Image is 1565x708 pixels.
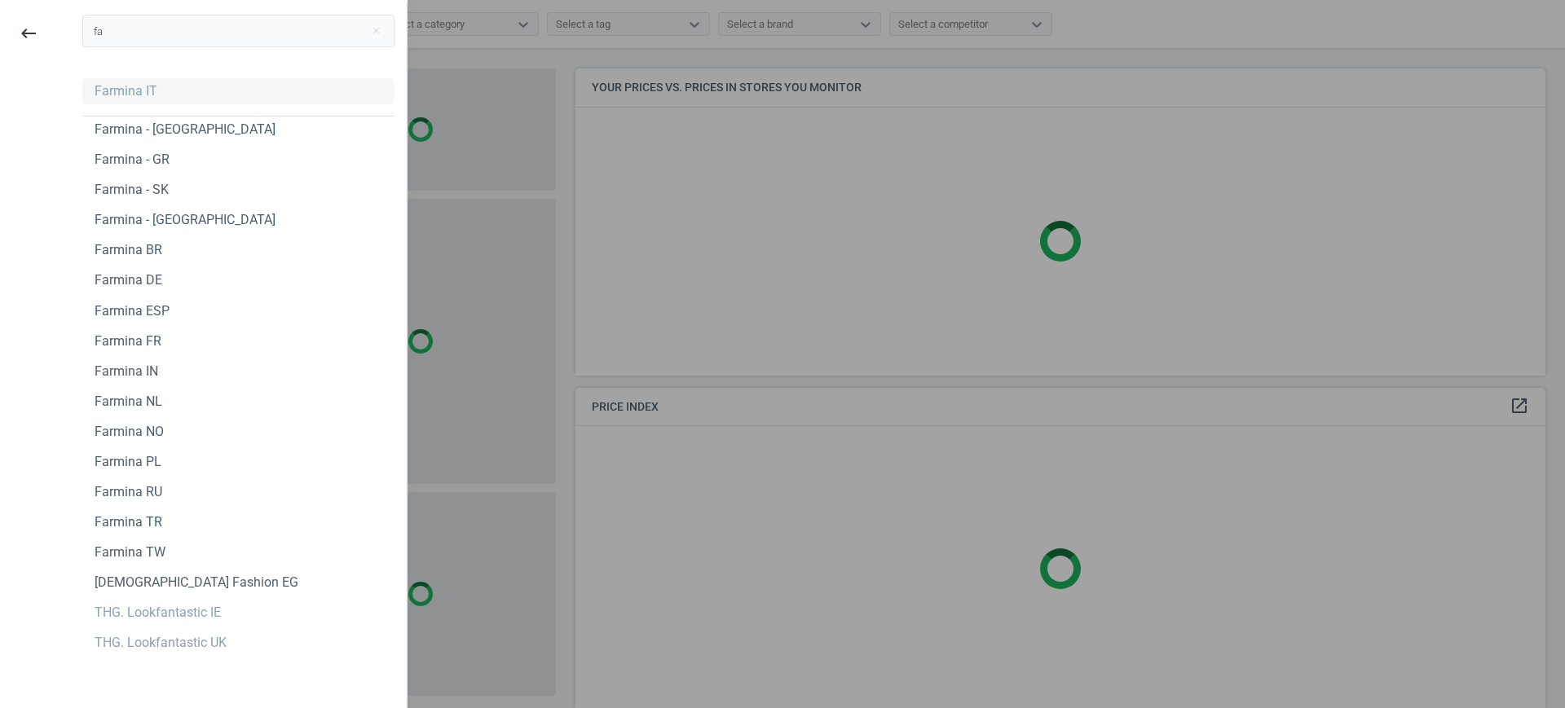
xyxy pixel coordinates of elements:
div: Farmina FR [95,332,161,350]
button: keyboard_backspace [10,15,47,53]
button: Close [364,24,388,38]
div: [DEMOGRAPHIC_DATA] Fashion EG [95,574,298,591]
div: Farmina - [GEOGRAPHIC_DATA] [95,211,276,229]
i: keyboard_backspace [19,24,38,43]
div: Farmina TW [95,543,165,561]
div: Farmina BR [95,241,162,259]
div: Farmina TR [95,513,162,531]
div: Farmina NL [95,393,162,411]
div: Farmina NO [95,423,164,441]
div: THG. Lookfantastic UK [95,634,227,652]
div: Farmina DE [95,271,162,289]
div: Farmina - GR [95,151,170,169]
div: Farmina RU [95,483,162,501]
div: Farmina - SK [95,181,169,199]
input: Search campaign [82,15,395,47]
div: Farmina IN [95,363,158,380]
div: Farmina PL [95,453,161,471]
div: Farmina - [GEOGRAPHIC_DATA] [95,121,276,139]
div: THG. Lookfantastic IE [95,604,221,622]
div: Farmina IT [95,82,157,100]
div: Farmina ESP [95,302,170,320]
